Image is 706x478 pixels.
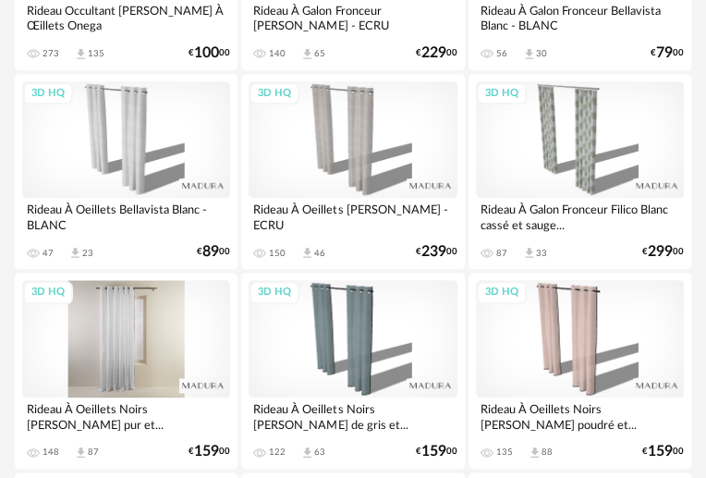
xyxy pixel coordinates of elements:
div: Rideau À Galon Fronceur Filico Blanc cassé et sauge... [476,198,684,235]
div: € 00 [416,446,457,458]
div: Rideau À Oeillets Bellavista Blanc - BLANC [22,198,230,235]
span: Download icon [522,246,536,260]
span: Download icon [528,446,542,460]
a: 3D HQ Rideau À Oeillets Noirs [PERSON_NAME] pur et... 148 Download icon 87 €15900 [15,273,237,469]
div: 140 [269,48,286,59]
div: 150 [269,248,286,259]
span: Download icon [74,47,88,61]
div: 135 [496,447,513,458]
span: Download icon [300,446,314,460]
div: 63 [314,447,325,458]
div: € 00 [189,446,230,458]
div: 65 [314,48,325,59]
div: 46 [314,248,325,259]
span: 159 [421,446,446,458]
div: Rideau À Oeillets Noirs [PERSON_NAME] pur et... [22,398,230,435]
a: 3D HQ Rideau À Oeillets Noirs [PERSON_NAME] de gris et... 122 Download icon 63 €15900 [241,273,464,469]
span: 159 [648,446,673,458]
div: 3D HQ [477,281,527,304]
div: 3D HQ [477,82,527,105]
div: 135 [88,48,104,59]
div: € 00 [651,47,684,59]
div: 23 [82,248,93,259]
span: 159 [194,446,219,458]
div: Rideau À Oeillets [PERSON_NAME] - ECRU [249,198,456,235]
a: 3D HQ Rideau À Oeillets Noirs [PERSON_NAME] poudré et... 135 Download icon 88 €15900 [469,273,691,469]
div: 88 [542,447,553,458]
div: 3D HQ [250,82,299,105]
span: Download icon [74,446,88,460]
div: € 00 [642,246,684,258]
span: 89 [202,246,219,258]
span: 79 [656,47,673,59]
div: Rideau À Oeillets Noirs [PERSON_NAME] de gris et... [249,398,456,435]
a: 3D HQ Rideau À Oeillets [PERSON_NAME] - ECRU 150 Download icon 46 €23900 [241,74,464,270]
div: 87 [88,447,99,458]
div: 148 [43,447,59,458]
div: € 00 [416,246,457,258]
div: € 00 [416,47,457,59]
span: 299 [648,246,673,258]
div: 56 [496,48,507,59]
span: 229 [421,47,446,59]
div: € 00 [197,246,230,258]
div: € 00 [642,446,684,458]
span: 239 [421,246,446,258]
div: 3D HQ [23,82,73,105]
div: € 00 [189,47,230,59]
span: Download icon [522,47,536,61]
div: 33 [536,248,547,259]
div: 273 [43,48,59,59]
span: Download icon [68,246,82,260]
div: 47 [43,248,54,259]
div: 3D HQ [250,281,299,304]
div: Rideau À Oeillets Noirs [PERSON_NAME] poudré et... [476,398,684,435]
div: 3D HQ [23,281,73,304]
span: Download icon [300,47,314,61]
a: 3D HQ Rideau À Oeillets Bellavista Blanc - BLANC 47 Download icon 23 €8900 [15,74,237,270]
div: 87 [496,248,507,259]
div: 30 [536,48,547,59]
span: Download icon [300,246,314,260]
span: 100 [194,47,219,59]
a: 3D HQ Rideau À Galon Fronceur Filico Blanc cassé et sauge... 87 Download icon 33 €29900 [469,74,691,270]
div: 122 [269,447,286,458]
